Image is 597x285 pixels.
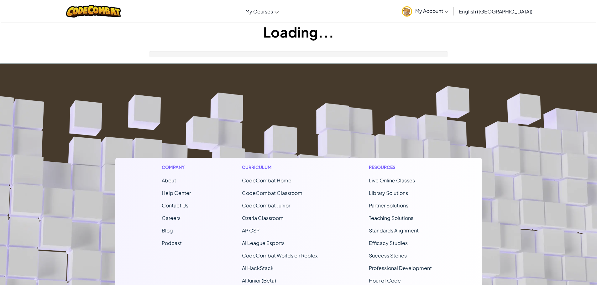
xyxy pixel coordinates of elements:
[402,6,412,17] img: avatar
[369,252,407,259] a: Success Stories
[162,164,191,170] h1: Company
[0,22,597,42] h1: Loading...
[162,240,182,246] a: Podcast
[162,215,181,221] a: Careers
[162,177,176,184] a: About
[162,202,188,209] span: Contact Us
[242,277,276,284] a: AI Junior (Beta)
[242,215,284,221] a: Ozaria Classroom
[369,190,408,196] a: Library Solutions
[369,202,408,209] a: Partner Solutions
[456,3,536,20] a: English ([GEOGRAPHIC_DATA])
[242,190,302,196] a: CodeCombat Classroom
[369,164,436,170] h1: Resources
[242,252,318,259] a: CodeCombat Worlds on Roblox
[245,8,273,15] span: My Courses
[162,227,173,234] a: Blog
[242,202,290,209] a: CodeCombat Junior
[369,240,408,246] a: Efficacy Studies
[399,1,452,21] a: My Account
[415,8,449,14] span: My Account
[242,164,318,170] h1: Curriculum
[242,265,274,271] a: AI HackStack
[369,265,432,271] a: Professional Development
[242,227,259,234] a: AP CSP
[369,215,413,221] a: Teaching Solutions
[242,3,282,20] a: My Courses
[66,5,121,18] img: CodeCombat logo
[459,8,532,15] span: English ([GEOGRAPHIC_DATA])
[369,227,419,234] a: Standards Alignment
[369,177,415,184] a: Live Online Classes
[242,177,291,184] span: CodeCombat Home
[242,240,285,246] a: AI League Esports
[369,277,401,284] a: Hour of Code
[162,190,191,196] a: Help Center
